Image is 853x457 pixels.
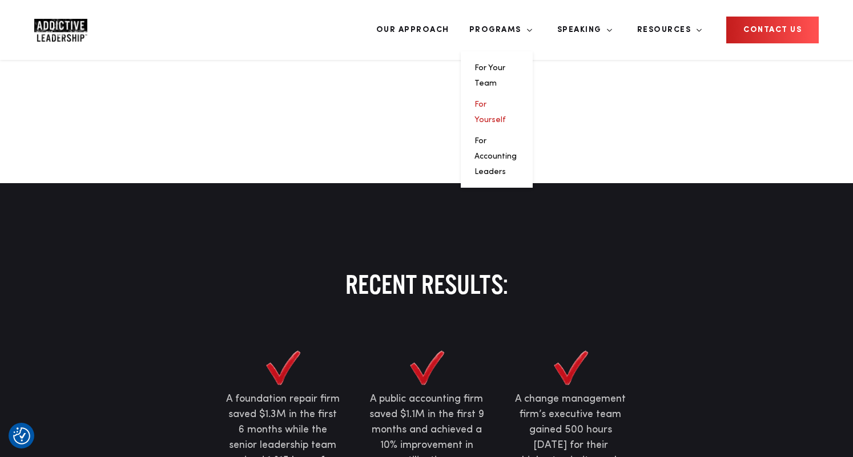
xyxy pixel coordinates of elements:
a: For Accounting Leaders [474,137,517,176]
button: Consent Preferences [13,427,30,444]
img: Company Logo [34,19,87,42]
img: Revisit consent button [13,427,30,444]
a: For Your Team [474,64,505,87]
a: For Yourself [474,100,506,124]
h2: Recent results: [195,269,659,300]
a: Home [34,19,103,42]
a: CONTACT US [726,17,819,43]
a: Our Approach [368,9,458,51]
a: Resources [629,9,703,51]
a: Programs [461,9,533,51]
a: Speaking [549,9,613,51]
